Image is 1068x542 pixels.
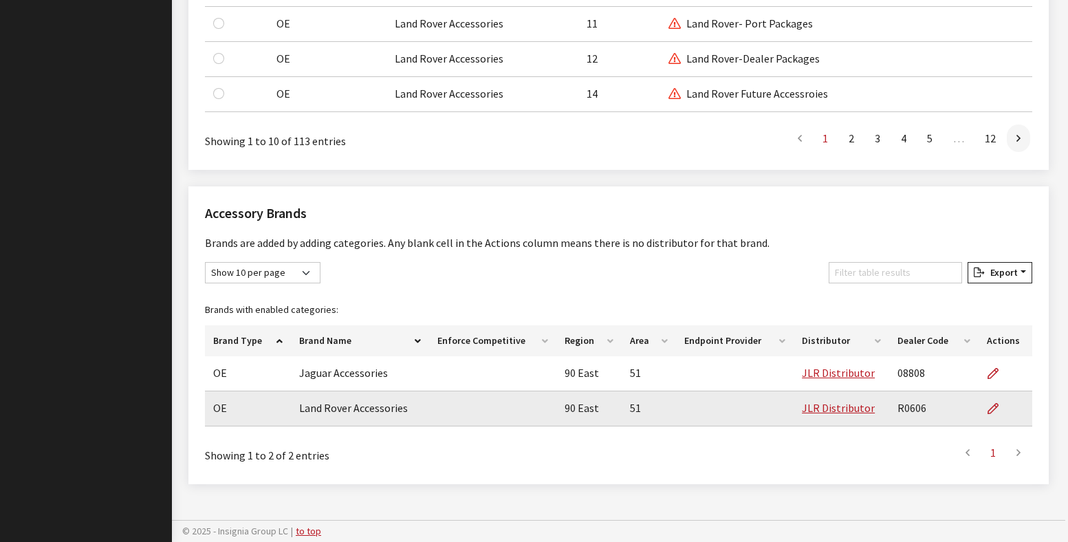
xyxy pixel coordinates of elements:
[205,437,540,464] div: Showing 1 to 2 of 2 entries
[975,124,1005,152] a: 12
[205,203,1032,224] h2: Accessory Brands
[668,19,681,30] i: This category only for certain dealers.
[578,77,660,112] td: 14
[668,17,813,30] span: Land Rover- Port Packages
[987,356,1010,391] button: Edit Dealer Brand
[889,356,979,391] td: 08808
[213,18,224,29] input: Enable Category
[213,88,224,99] input: Enable Category
[291,356,429,391] td: Jaguar Accessories
[839,124,864,152] a: 2
[622,356,676,391] td: 51
[865,124,890,152] a: 3
[802,366,875,380] a: JLR Distributor
[205,391,291,426] td: OE
[291,391,429,426] td: Land Rover Accessories
[889,391,979,426] td: R0606
[987,391,1010,426] button: Edit Dealer Brand
[205,356,291,391] td: OE
[205,123,540,149] div: Showing 1 to 10 of 113 entries
[979,325,1032,356] th: Actions
[291,525,293,537] span: |
[622,391,676,426] td: 51
[622,325,676,356] th: Area: activate to sort column ascending
[386,42,579,77] td: Land Rover Accessories
[668,54,681,65] i: This category only for certain dealers.
[556,325,622,356] th: Region: activate to sort column ascending
[578,7,660,42] td: 11
[829,262,962,283] input: Filter table results
[676,325,794,356] th: Endpoint Provider: activate to sort column ascending
[268,7,386,42] td: OE
[205,325,291,356] th: Brand Type: activate to sort column ascending
[794,325,889,356] th: Distributor: activate to sort column ascending
[889,325,979,356] th: Dealer Code: activate to sort column ascending
[182,525,288,537] span: © 2025 - Insignia Group LC
[556,356,622,391] td: 90 East
[205,235,1032,251] p: Brands are added by adding categories. Any blank cell in the Actions column means there is no dis...
[981,439,1005,466] a: 1
[985,266,1018,279] span: Export
[556,391,622,426] td: 90 East
[296,525,321,537] a: to top
[578,42,660,77] td: 12
[968,262,1032,283] button: Export
[802,401,875,415] a: JLR Distributor
[386,7,579,42] td: Land Rover Accessories
[891,124,916,152] a: 4
[917,124,942,152] a: 5
[668,52,820,65] span: Land Rover-Dealer Packages
[813,124,838,152] a: 1
[205,294,1032,325] caption: Brands with enabled categories:
[386,77,579,112] td: Land Rover Accessories
[268,77,386,112] td: OE
[668,89,681,100] i: This category only for certain dealers.
[291,325,429,356] th: Brand Name: activate to sort column ascending
[668,87,828,100] span: Land Rover Future Accessroies
[429,325,557,356] th: Enforce Competitive: activate to sort column ascending
[268,42,386,77] td: OE
[213,53,224,64] input: Enable Category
